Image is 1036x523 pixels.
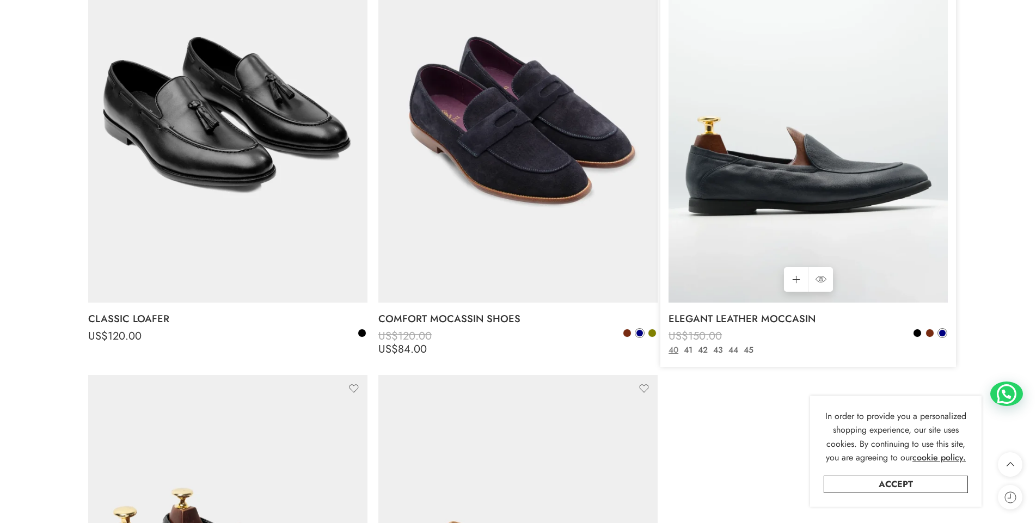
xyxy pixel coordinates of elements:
bdi: 120.00 [378,328,432,344]
a: QUICK SHOP [808,267,833,292]
a: 41 [681,344,695,356]
bdi: 105.00 [669,341,722,357]
a: 44 [726,344,741,356]
a: Brown [925,328,935,338]
a: cookie policy. [912,451,966,465]
bdi: 120.00 [88,328,142,344]
a: Black [912,328,922,338]
a: Navy [937,328,947,338]
a: Brown [622,328,632,338]
a: Accept [824,476,968,493]
a: 43 [710,344,726,356]
a: COMFORT MOCASSIN SHOES [378,308,658,330]
bdi: 84.00 [378,341,427,357]
span: US$ [669,341,688,357]
a: 42 [695,344,710,356]
a: 40 [666,344,681,356]
a: 45 [741,344,756,356]
a: Navy [635,328,645,338]
bdi: 150.00 [669,328,722,344]
a: Select options for “ELEGANT LEATHER MOCCASIN” [784,267,808,292]
span: US$ [88,328,108,344]
a: Black [357,328,367,338]
span: In order to provide you a personalized shopping experience, our site uses cookies. By continuing ... [825,410,966,464]
a: CLASSIC LOAFER [88,308,367,330]
a: Olive [647,328,657,338]
span: US$ [378,328,398,344]
span: US$ [378,341,398,357]
a: ELEGANT LEATHER MOCCASIN [669,308,948,330]
span: US$ [669,328,688,344]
